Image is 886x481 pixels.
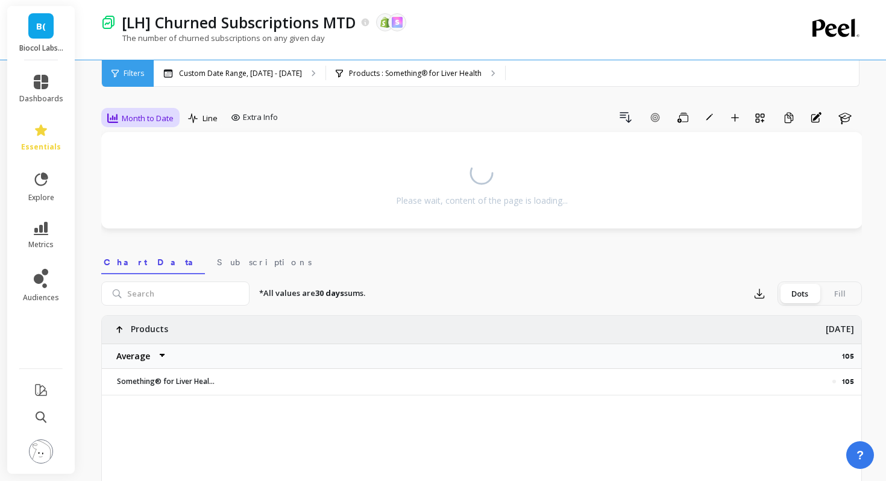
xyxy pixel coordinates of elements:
[780,284,820,303] div: Dots
[842,351,861,361] p: 105
[826,316,854,335] p: [DATE]
[856,447,864,464] span: ?
[846,441,874,469] button: ?
[380,17,391,28] img: api.shopify.svg
[104,256,203,268] span: Chart Data
[179,69,302,78] p: Custom Date Range, [DATE] - [DATE]
[820,284,859,303] div: Fill
[21,142,61,152] span: essentials
[124,69,144,78] span: Filters
[23,293,59,303] span: audiences
[217,256,312,268] span: Subscriptions
[36,19,46,33] span: B(
[259,288,365,300] p: *All values are sums.
[396,195,568,207] div: Please wait, content of the page is loading...
[19,43,63,53] p: Biocol Labs (US)
[131,316,168,335] p: Products
[19,94,63,104] span: dashboards
[349,69,482,78] p: Products : Something® for Liver Health
[842,377,854,386] p: 105
[101,15,116,30] img: header icon
[28,240,54,250] span: metrics
[122,12,356,33] p: [LH] Churned Subscriptions MTD
[122,113,174,124] span: Month to Date
[392,17,403,28] img: api.skio.svg
[101,281,250,306] input: Search
[243,112,278,124] span: Extra Info
[28,193,54,203] span: explore
[315,288,344,298] strong: 30 days
[101,247,862,274] nav: Tabs
[203,113,218,124] span: Line
[101,33,325,43] p: The number of churned subscriptions on any given day
[110,377,215,386] p: Something® for Liver Health
[29,439,53,464] img: profile picture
